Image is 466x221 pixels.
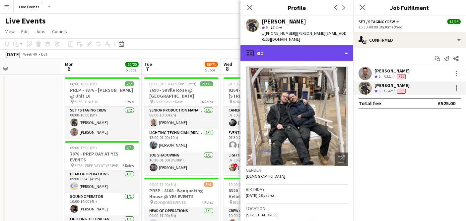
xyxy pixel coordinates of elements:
[49,27,70,36] a: Comms
[65,87,139,99] h3: PREP - 7876 - [PERSON_NAME] @ Unit 10
[266,25,268,30] span: 5
[353,32,466,48] div: Confirmed
[378,74,380,79] span: 5
[205,62,218,67] span: 68/71
[353,3,466,12] h3: Job Fulfilment
[246,174,285,179] span: [DEMOGRAPHIC_DATA]
[205,67,218,72] div: 5 Jobs
[335,153,348,166] div: Open photos pop-in
[70,145,97,150] span: 09:00-17:00 (8h)
[5,51,21,58] div: [DATE]
[262,31,296,36] span: t. [PHONE_NUMBER]
[246,186,348,192] h3: Birthday
[396,74,407,79] div: Crew has different fees then in role
[224,174,298,197] app-card-role: Production Coordinator1/1
[374,68,410,74] div: [PERSON_NAME]
[33,27,48,36] a: Jobs
[397,89,406,94] span: Fee
[224,107,298,129] app-card-role: Camera Operator1/107:30-21:00 (13h30m)[PERSON_NAME]
[262,19,306,24] div: [PERSON_NAME]
[262,31,347,42] span: | [PERSON_NAME][EMAIL_ADDRESS][DOMAIN_NAME]
[233,200,281,205] span: 8320 - [PERSON_NAME] @ Helideck Harrods
[65,107,139,139] app-card-role: Set / Staging Crew2/208:00-16:00 (8h)[PERSON_NAME][PERSON_NAME]
[269,25,283,30] span: 12.4mi
[200,99,213,104] span: 14 Roles
[125,81,134,86] span: 2/2
[359,100,381,107] div: Total fee
[52,28,67,34] span: Comms
[65,151,139,163] h3: 7876 - PREP DAY AT YES EVENTS
[41,52,48,57] div: BST
[125,62,139,67] span: 20/20
[65,77,139,139] app-job-card: 08:00-16:00 (8h)2/2PREP - 7876 - [PERSON_NAME] @ Unit 10 7876 - UNIT 101 RoleSet / Staging Crew2/...
[150,81,197,86] span: 08:00-01:30 (17h30m) (Wed)
[374,82,410,88] div: [PERSON_NAME]
[382,88,396,94] div: 12.4mi
[223,65,232,72] span: 8
[202,200,213,205] span: 4 Roles
[144,77,219,175] app-job-card: 08:00-01:30 (17h30m) (Wed)21/217690 - Savile Rose @ [GEOGRAPHIC_DATA] 7690 - Savile Rose14 RolesS...
[224,152,298,174] app-card-role: Lighting Op (Crew Chief)1/107:30-21:00 (13h30m)![PERSON_NAME]
[397,74,406,79] span: Fee
[224,61,232,67] span: Wed
[126,67,138,72] div: 5 Jobs
[233,99,279,104] span: 8264 - BAFTA 195 Piccadilly
[378,88,380,93] span: 5
[65,170,139,193] app-card-role: Head of Operations1/109:00-09:45 (45m)[PERSON_NAME]
[229,182,258,187] span: 10:00-23:00 (13h)
[22,52,38,57] span: Week 40
[65,193,139,215] app-card-role: Sound Operator1/110:00-14:00 (4h)[PERSON_NAME]
[246,212,279,217] span: [STREET_ADDRESS]
[124,99,134,104] span: 1 Role
[5,28,15,34] span: View
[224,188,298,199] h3: 8320 - [PERSON_NAME] @ Helideck Harrods
[144,152,219,174] app-card-role: Job Shadowing1/116:30-01:00 (8h30m)[PERSON_NAME]
[3,27,17,36] a: View
[246,205,348,211] h3: Location
[144,174,219,197] app-card-role: Crew Chief1/1
[5,16,46,26] h1: Live Events
[14,0,45,13] button: Live Events
[396,88,407,94] div: Crew has different fees then in role
[382,74,396,79] div: 7.15mi
[240,45,353,61] div: Bio
[75,99,99,104] span: 7876 - UNIT 10
[204,182,213,187] span: 3/4
[144,129,219,152] app-card-role: Lighting Technician (Driver)1/115:00-01:00 (10h)[PERSON_NAME]
[144,61,152,67] span: Tue
[359,19,395,24] span: Set / Staging Crew
[224,77,298,175] app-job-card: 07:30-21:00 (13h30m)7/78264 - Harrods @ BAFTA [STREET_ADDRESS] 8264 - BAFTA 195 Piccadilly7 Roles...
[75,163,123,168] span: 7876 - PREP DAY AT YES EVENTS
[246,66,348,166] img: Crew avatar or photo
[229,81,265,86] span: 07:30-21:00 (13h30m)
[64,65,74,72] span: 6
[125,145,134,150] span: 5/5
[144,188,219,199] h3: PREP - 8108 - Banqueting House @ YES EVENTS
[70,81,97,86] span: 08:00-16:00 (8h)
[234,163,238,167] span: !
[123,163,134,168] span: 5 Roles
[359,19,400,24] button: Set / Staging Crew
[150,182,176,187] span: 09:00-17:00 (8h)
[65,61,74,67] span: Mon
[154,200,186,205] span: 8108 @ YES EVENTS
[438,100,455,107] div: £525.00
[35,28,45,34] span: Jobs
[19,27,32,36] a: Edit
[447,19,461,24] span: 15/15
[359,24,461,29] div: 15:30-00:00 (8h30m) (Wed)
[246,167,348,173] h3: Gender
[224,87,298,99] h3: 8264 - Harrods @ BAFTA [STREET_ADDRESS]
[143,65,152,72] span: 7
[21,28,29,34] span: Edit
[224,129,298,152] app-card-role: Events Assistant1/107:30-21:00 (13h30m)[PERSON_NAME]
[246,193,274,198] span: [DATE] (28 years)
[154,99,183,104] span: 7690 - Savile Rose
[144,87,219,99] h3: 7690 - Savile Rose @ [GEOGRAPHIC_DATA]
[200,81,213,86] span: 21/21
[240,3,353,12] h3: Profile
[144,107,219,129] app-card-role: Senior Production Manager1/108:00-10:00 (2h)[PERSON_NAME]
